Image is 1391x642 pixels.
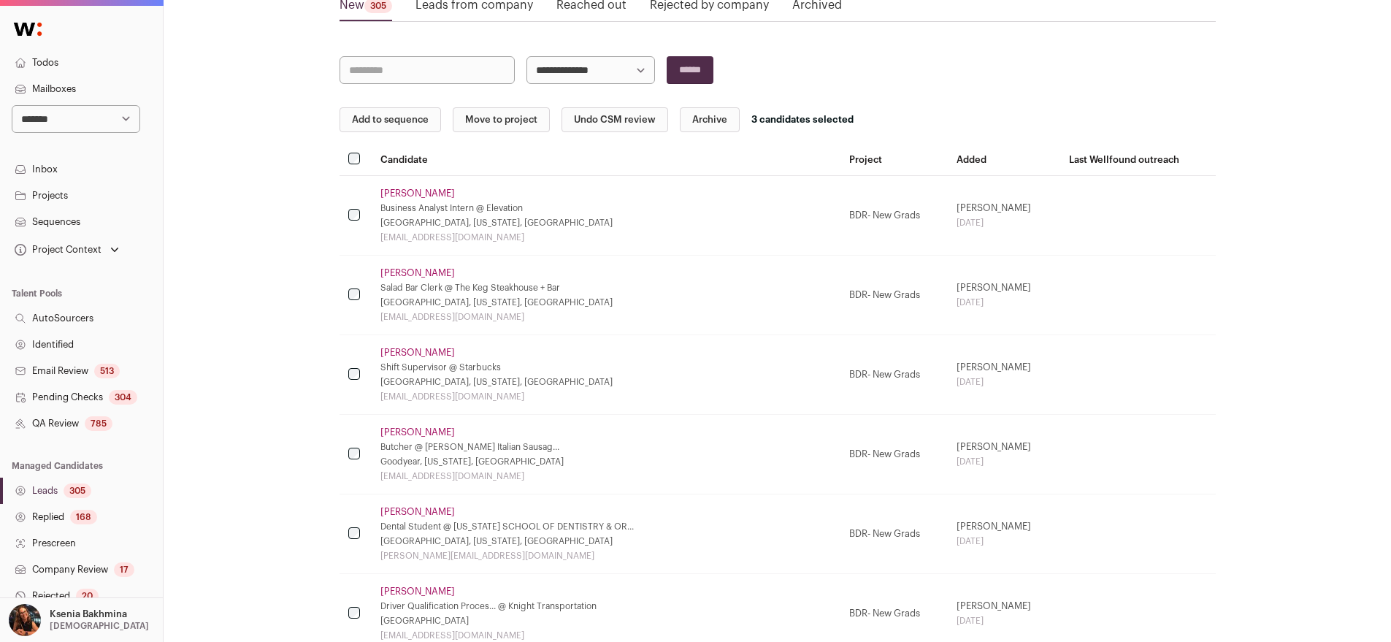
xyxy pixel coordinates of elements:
[85,416,112,431] div: 785
[380,362,832,373] div: Shift Supervisor @ Starbucks
[380,267,455,279] a: [PERSON_NAME]
[64,484,91,498] div: 305
[380,535,832,547] div: [GEOGRAPHIC_DATA], [US_STATE], [GEOGRAPHIC_DATA]
[380,297,832,308] div: [GEOGRAPHIC_DATA], [US_STATE], [GEOGRAPHIC_DATA]
[380,615,832,627] div: [GEOGRAPHIC_DATA]
[6,15,50,44] img: Wellfound
[840,415,948,494] td: BDR- New Grads
[562,107,668,132] button: Undo CSM review
[840,335,948,415] td: BDR- New Grads
[94,364,120,378] div: 513
[948,176,1059,256] td: [PERSON_NAME]
[380,232,832,243] div: [EMAIL_ADDRESS][DOMAIN_NAME]
[12,240,122,260] button: Open dropdown
[380,470,832,482] div: [EMAIL_ADDRESS][DOMAIN_NAME]
[751,114,854,126] div: 3 candidates selected
[680,107,740,132] button: Archive
[380,427,455,438] a: [PERSON_NAME]
[380,217,832,229] div: [GEOGRAPHIC_DATA], [US_STATE], [GEOGRAPHIC_DATA]
[957,456,1051,467] div: [DATE]
[948,494,1059,574] td: [PERSON_NAME]
[380,202,832,214] div: Business Analyst Intern @ Elevation
[380,391,832,402] div: [EMAIL_ADDRESS][DOMAIN_NAME]
[50,608,127,620] p: Ksenia Bakhmina
[380,376,832,388] div: [GEOGRAPHIC_DATA], [US_STATE], [GEOGRAPHIC_DATA]
[76,589,99,603] div: 20
[840,256,948,335] td: BDR- New Grads
[948,415,1059,494] td: [PERSON_NAME]
[948,335,1059,415] td: [PERSON_NAME]
[6,604,152,636] button: Open dropdown
[9,604,41,636] img: 13968079-medium_jpg
[380,282,832,294] div: Salad Bar Clerk @ The Keg Steakhouse + Bar
[12,244,101,256] div: Project Context
[372,144,840,176] th: Candidate
[957,615,1051,627] div: [DATE]
[840,494,948,574] td: BDR- New Grads
[380,586,455,597] a: [PERSON_NAME]
[840,176,948,256] td: BDR- New Grads
[114,562,134,577] div: 17
[380,521,832,532] div: Dental Student @ [US_STATE] SCHOOL OF DENTISTRY & OR...
[948,144,1059,176] th: Added
[380,441,832,453] div: Butcher @ [PERSON_NAME] Italian Sausag...
[380,188,455,199] a: [PERSON_NAME]
[380,600,832,612] div: Driver Qualification Proces... @ Knight Transportation
[380,550,832,562] div: [PERSON_NAME][EMAIL_ADDRESS][DOMAIN_NAME]
[380,347,455,359] a: [PERSON_NAME]
[340,107,441,132] button: Add to sequence
[840,144,948,176] th: Project
[380,630,832,641] div: [EMAIL_ADDRESS][DOMAIN_NAME]
[957,217,1051,229] div: [DATE]
[957,297,1051,308] div: [DATE]
[380,456,832,467] div: Goodyear, [US_STATE], [GEOGRAPHIC_DATA]
[380,506,455,518] a: [PERSON_NAME]
[70,510,97,524] div: 168
[380,311,832,323] div: [EMAIL_ADDRESS][DOMAIN_NAME]
[948,256,1059,335] td: [PERSON_NAME]
[109,390,137,405] div: 304
[453,107,550,132] button: Move to project
[957,535,1051,547] div: [DATE]
[1060,144,1216,176] th: Last Wellfound outreach
[50,620,149,632] p: [DEMOGRAPHIC_DATA]
[957,376,1051,388] div: [DATE]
